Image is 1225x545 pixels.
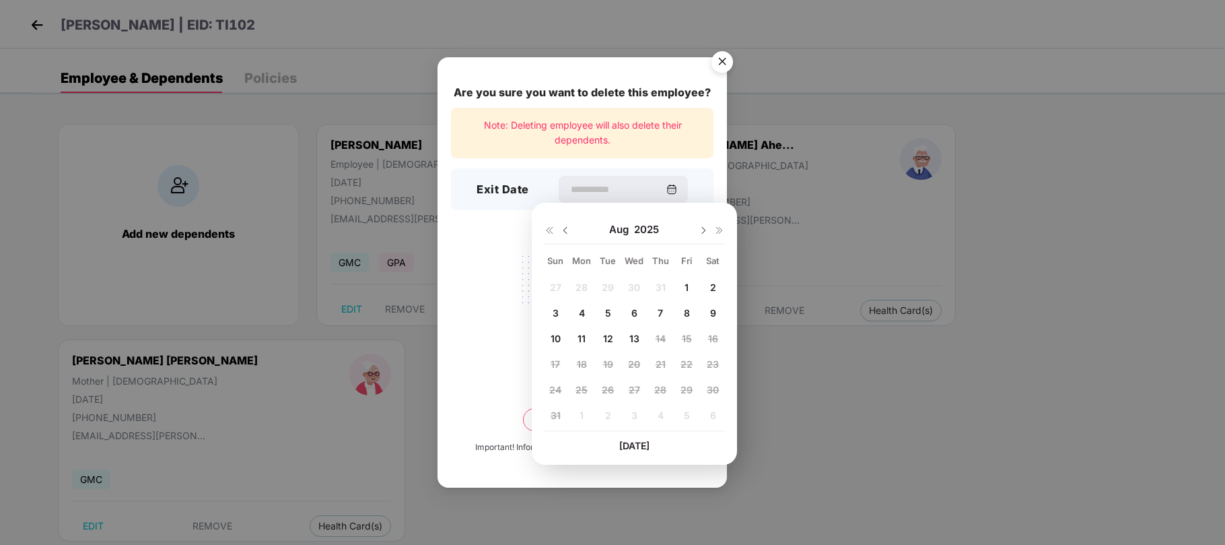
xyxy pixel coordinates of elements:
div: Mon [570,255,594,267]
div: Sun [544,255,567,267]
span: 10 [551,333,561,344]
span: 4 [579,307,585,319]
div: Fri [675,255,699,267]
img: svg+xml;base64,PHN2ZyB4bWxucz0iaHR0cDovL3d3dy53My5vcmcvMjAwMC9zdmciIHdpZHRoPSIyMjQiIGhlaWdodD0iMT... [507,248,658,353]
span: 2 [710,282,716,293]
span: 9 [710,307,716,319]
div: Are you sure you want to delete this employee? [451,84,713,101]
button: Delete permanently [523,408,641,431]
span: 2025 [634,223,659,236]
img: svg+xml;base64,PHN2ZyB4bWxucz0iaHR0cDovL3d3dy53My5vcmcvMjAwMC9zdmciIHdpZHRoPSIxNiIgaGVpZ2h0PSIxNi... [714,225,725,236]
div: Important! Information once deleted, can’t be recovered. [475,441,689,454]
button: Close [703,44,740,81]
div: Wed [623,255,646,267]
span: 3 [553,307,559,319]
span: 8 [684,307,690,319]
span: 12 [603,333,613,344]
span: Aug [609,223,634,236]
span: 13 [629,333,639,344]
img: svg+xml;base64,PHN2ZyB4bWxucz0iaHR0cDovL3d3dy53My5vcmcvMjAwMC9zdmciIHdpZHRoPSIxNiIgaGVpZ2h0PSIxNi... [544,225,555,236]
h3: Exit Date [477,181,529,199]
span: 5 [605,307,611,319]
div: Note: Deleting employee will also delete their dependents. [451,108,713,158]
img: svg+xml;base64,PHN2ZyB4bWxucz0iaHR0cDovL3d3dy53My5vcmcvMjAwMC9zdmciIHdpZHRoPSI1NiIgaGVpZ2h0PSI1Ni... [703,45,741,83]
span: 11 [577,333,586,344]
span: 6 [631,307,637,319]
div: Tue [596,255,620,267]
img: svg+xml;base64,PHN2ZyBpZD0iRHJvcGRvd24tMzJ4MzIiIHhtbG5zPSJodHRwOi8vd3d3LnczLm9yZy8yMDAwL3N2ZyIgd2... [560,225,571,236]
div: Thu [649,255,672,267]
span: 7 [658,307,663,319]
img: svg+xml;base64,PHN2ZyBpZD0iQ2FsZW5kYXItMzJ4MzIiIHhtbG5zPSJodHRwOi8vd3d3LnczLm9yZy8yMDAwL3N2ZyIgd2... [666,184,677,195]
img: svg+xml;base64,PHN2ZyBpZD0iRHJvcGRvd24tMzJ4MzIiIHhtbG5zPSJodHRwOi8vd3d3LnczLm9yZy8yMDAwL3N2ZyIgd2... [698,225,709,236]
span: [DATE] [619,440,650,451]
div: Sat [701,255,725,267]
span: 1 [685,282,689,293]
